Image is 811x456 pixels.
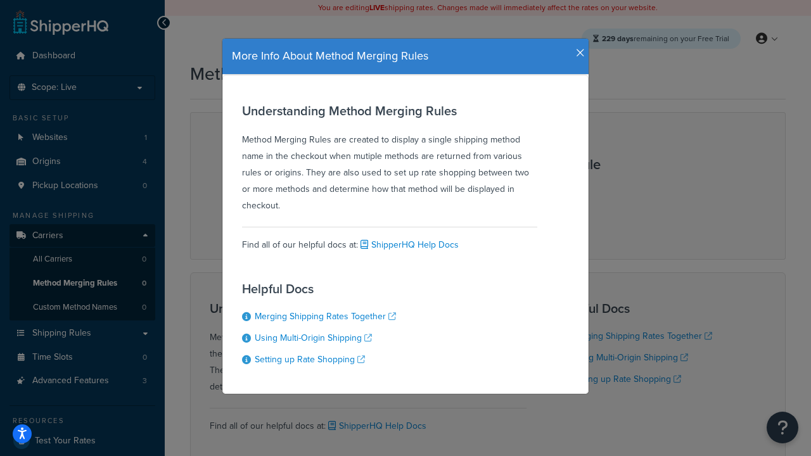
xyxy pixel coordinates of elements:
[255,331,372,345] a: Using Multi-Origin Shipping
[232,48,579,65] h4: More Info About Method Merging Rules
[242,104,537,118] h3: Understanding Method Merging Rules
[242,104,537,214] div: Method Merging Rules are created to display a single shipping method name in the checkout when mu...
[242,227,537,253] div: Find all of our helpful docs at:
[255,310,396,323] a: Merging Shipping Rates Together
[255,353,365,366] a: Setting up Rate Shopping
[358,238,459,251] a: ShipperHQ Help Docs
[242,282,396,296] h3: Helpful Docs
